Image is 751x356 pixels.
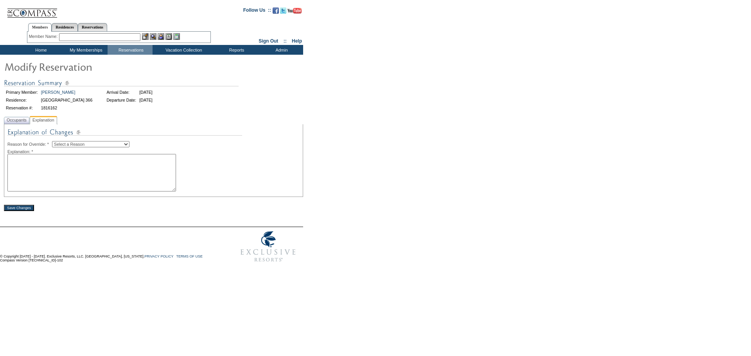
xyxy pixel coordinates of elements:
[108,45,153,55] td: Reservations
[105,89,137,96] td: Arrival Date:
[4,205,34,211] input: Save Changes
[28,23,52,32] a: Members
[52,23,78,31] a: Residences
[29,33,59,40] div: Member Name:
[4,59,160,74] img: Modify Reservation
[40,104,94,111] td: 1816162
[4,78,239,88] img: Reservation Summary
[284,38,287,44] span: ::
[173,33,180,40] img: b_calculator.gif
[144,254,173,258] a: PRIVACY POLICY
[213,45,258,55] td: Reports
[5,104,39,111] td: Reservation #:
[7,142,52,147] span: Reason for Override: *
[150,33,156,40] img: View
[5,89,39,96] td: Primary Member:
[165,33,172,40] img: Reservations
[138,97,154,104] td: [DATE]
[78,23,107,31] a: Reservations
[31,116,56,124] span: Explanation
[273,10,279,14] a: Become our fan on Facebook
[233,227,303,266] img: Exclusive Resorts
[7,149,300,154] div: Explanation: *
[40,97,94,104] td: [GEOGRAPHIC_DATA] 366
[5,97,39,104] td: Residence:
[5,116,28,124] span: Occupants
[287,10,302,14] a: Subscribe to our YouTube Channel
[7,127,242,141] img: Explanation of Changes
[142,33,149,40] img: b_edit.gif
[176,254,203,258] a: TERMS OF USE
[18,45,63,55] td: Home
[41,90,75,95] a: [PERSON_NAME]
[105,97,137,104] td: Departure Date:
[243,7,271,16] td: Follow Us ::
[158,33,164,40] img: Impersonate
[7,2,57,18] img: Compass Home
[153,45,213,55] td: Vacation Collection
[280,10,286,14] a: Follow us on Twitter
[280,7,286,14] img: Follow us on Twitter
[258,45,303,55] td: Admin
[259,38,278,44] a: Sign Out
[287,8,302,14] img: Subscribe to our YouTube Channel
[292,38,302,44] a: Help
[273,7,279,14] img: Become our fan on Facebook
[138,89,154,96] td: [DATE]
[63,45,108,55] td: My Memberships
